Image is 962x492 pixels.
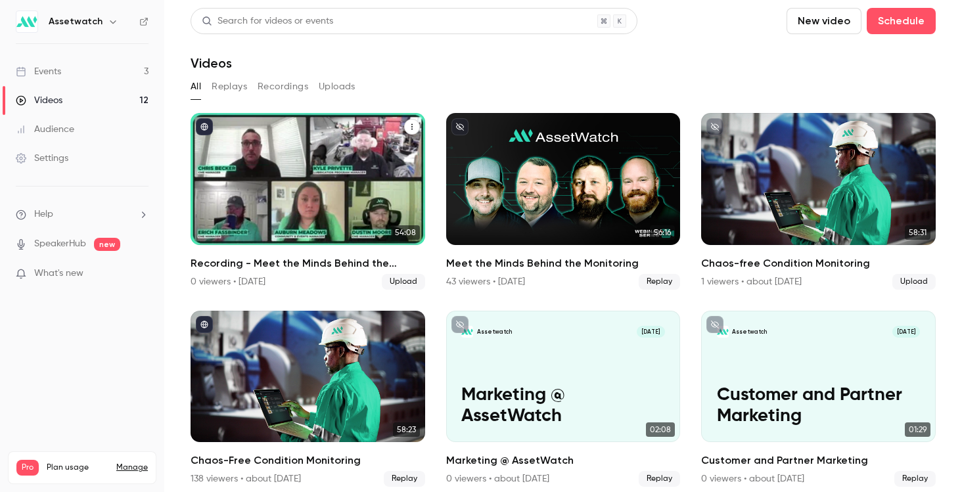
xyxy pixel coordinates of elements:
li: Chaos-Free Condition Monitoring [191,311,425,487]
span: 01:29 [905,422,930,437]
span: Replay [639,471,680,487]
div: Events [16,65,61,78]
li: Chaos-free Condition Monitoring [701,113,936,290]
p: Customer and Partner Marketing [717,385,920,427]
button: published [196,316,213,333]
h6: Assetwatch [49,15,103,28]
span: Upload [892,274,936,290]
span: 54:08 [391,225,420,240]
li: Marketing @ AssetWatch [446,311,681,487]
div: Audience [16,123,74,136]
span: Replay [384,471,425,487]
button: Uploads [319,76,355,97]
a: SpeakerHub [34,237,86,251]
span: Upload [382,274,425,290]
button: unpublished [451,316,469,333]
h2: Marketing @ AssetWatch [446,453,681,468]
span: Replay [639,274,680,290]
div: Settings [16,152,68,165]
h2: Chaos-Free Condition Monitoring [191,453,425,468]
button: All [191,76,201,97]
h2: Customer and Partner Marketing [701,453,936,468]
div: 0 viewers • [DATE] [191,275,265,288]
p: Assetwatch [732,328,767,336]
button: New video [787,8,861,34]
li: Customer and Partner Marketing [701,311,936,487]
span: Help [34,208,53,221]
button: unpublished [706,316,723,333]
a: Customer and Partner MarketingAssetwatch[DATE]Customer and Partner Marketing01:29Customer and Par... [701,311,936,487]
div: Videos [16,94,62,107]
a: 54:08Recording - Meet the Minds Behind the Monitoring0 viewers • [DATE]Upload [191,113,425,290]
span: Pro [16,460,39,476]
h2: Meet the Minds Behind the Monitoring [446,256,681,271]
span: [DATE] [637,326,664,338]
p: Marketing @ AssetWatch [461,385,664,427]
div: 1 viewers • about [DATE] [701,275,802,288]
button: Recordings [258,76,308,97]
li: Meet the Minds Behind the Monitoring [446,113,681,290]
div: 43 viewers • [DATE] [446,275,525,288]
span: new [94,238,120,251]
span: Replay [894,471,936,487]
div: 138 viewers • about [DATE] [191,472,301,485]
img: Assetwatch [16,11,37,32]
a: Manage [116,462,148,473]
h1: Videos [191,55,232,71]
span: 56:16 [650,225,675,240]
section: Videos [191,8,936,484]
li: Recording - Meet the Minds Behind the Monitoring [191,113,425,290]
li: help-dropdown-opener [16,208,149,221]
span: 58:23 [393,422,420,437]
div: Search for videos or events [202,14,333,28]
a: 58:23Chaos-Free Condition Monitoring138 viewers • about [DATE]Replay [191,311,425,487]
span: Plan usage [47,462,108,473]
a: 56:16Meet the Minds Behind the Monitoring43 viewers • [DATE]Replay [446,113,681,290]
button: unpublished [706,118,723,135]
span: What's new [34,267,83,280]
a: 58:31Chaos-free Condition Monitoring1 viewers • about [DATE]Upload [701,113,936,290]
p: Assetwatch [477,328,512,336]
div: 0 viewers • about [DATE] [701,472,804,485]
div: 0 viewers • about [DATE] [446,472,549,485]
button: Schedule [867,8,936,34]
button: Replays [212,76,247,97]
button: unpublished [451,118,469,135]
span: 02:08 [646,422,675,437]
h2: Chaos-free Condition Monitoring [701,256,936,271]
h2: Recording - Meet the Minds Behind the Monitoring [191,256,425,271]
span: 58:31 [905,225,930,240]
a: Marketing @ AssetWatchAssetwatch[DATE]Marketing @ AssetWatch02:08Marketing @ AssetWatch0 viewers ... [446,311,681,487]
button: published [196,118,213,135]
span: [DATE] [892,326,920,338]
